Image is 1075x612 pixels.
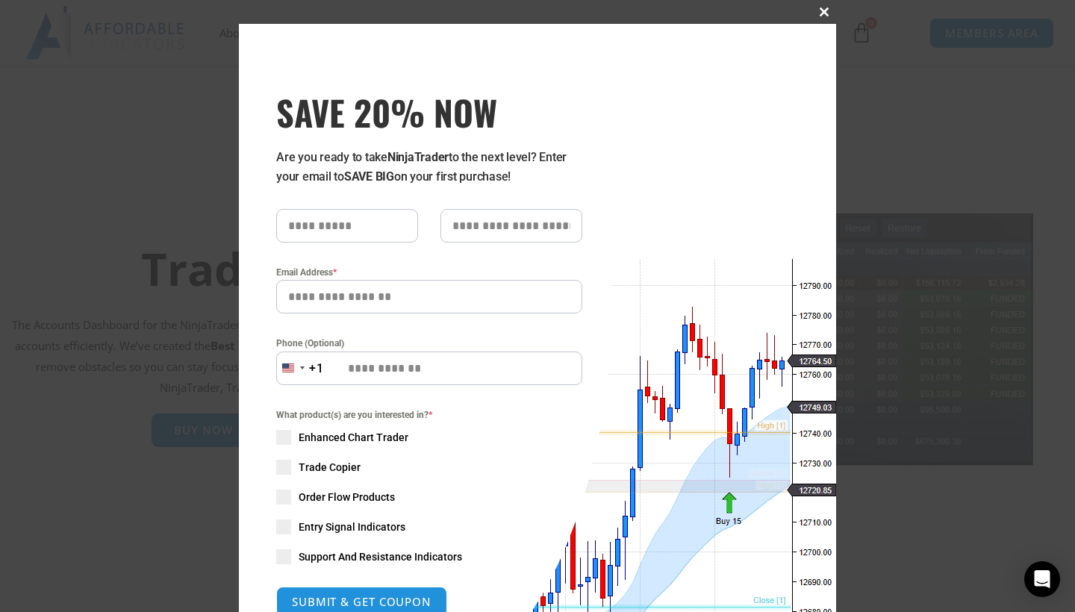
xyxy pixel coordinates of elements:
[276,265,582,280] label: Email Address
[1024,561,1060,597] div: Open Intercom Messenger
[276,490,582,505] label: Order Flow Products
[276,336,582,351] label: Phone (Optional)
[299,460,361,475] span: Trade Copier
[299,519,405,534] span: Entry Signal Indicators
[276,408,582,422] span: What product(s) are you interested in?
[276,549,582,564] label: Support And Resistance Indicators
[276,430,582,445] label: Enhanced Chart Trader
[387,150,449,164] strong: NinjaTrader
[276,148,582,187] p: Are you ready to take to the next level? Enter your email to on your first purchase!
[299,430,408,445] span: Enhanced Chart Trader
[299,490,395,505] span: Order Flow Products
[309,359,324,378] div: +1
[276,519,582,534] label: Entry Signal Indicators
[276,352,324,385] button: Selected country
[276,91,582,133] h3: SAVE 20% NOW
[299,549,462,564] span: Support And Resistance Indicators
[344,169,394,184] strong: SAVE BIG
[276,460,582,475] label: Trade Copier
